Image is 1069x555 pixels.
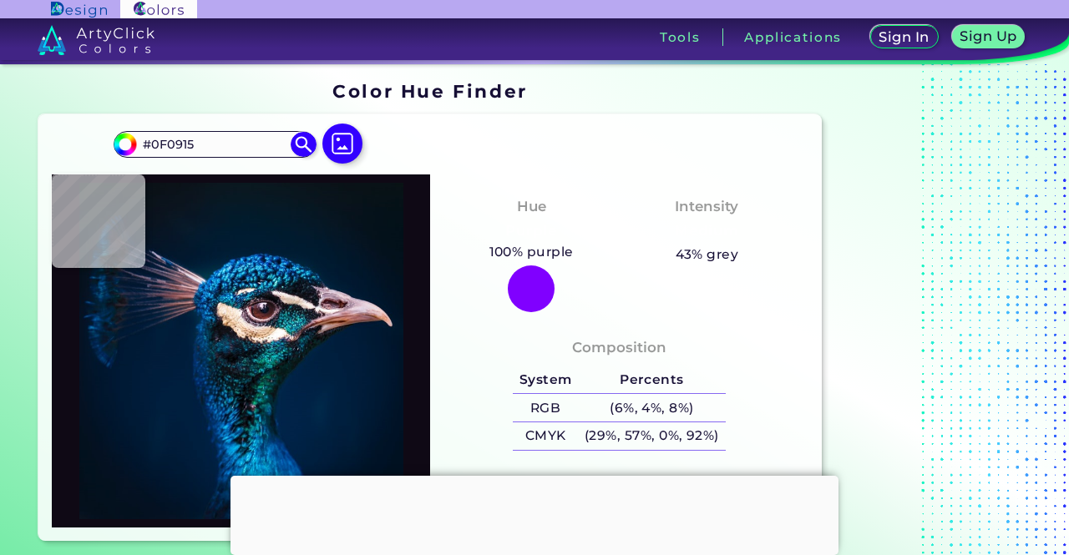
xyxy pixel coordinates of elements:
[517,194,546,219] h4: Hue
[668,221,747,241] h3: Medium
[962,30,1016,43] h5: Sign Up
[60,183,422,519] img: img_pavlin.jpg
[955,26,1022,48] a: Sign Up
[332,78,527,103] h1: Color Hue Finder
[513,422,578,450] h5: CMYK
[231,476,838,551] iframe: Advertisement
[881,31,928,43] h5: Sign In
[578,422,725,450] h5: (29%, 57%, 0%, 92%)
[322,124,362,164] img: icon picture
[600,471,638,495] h4: Color
[572,336,666,360] h4: Composition
[513,394,578,421] h5: RGB
[578,394,725,421] h5: (6%, 4%, 8%)
[513,366,578,394] h5: System
[744,31,842,43] h3: Applications
[828,75,1037,547] iframe: Advertisement
[873,26,936,48] a: Sign In
[676,244,739,265] h5: 43% grey
[38,25,155,55] img: logo_artyclick_colors_white.svg
[137,133,292,155] input: type color..
[578,366,725,394] h5: Percents
[483,241,580,263] h5: 100% purple
[291,132,316,157] img: icon search
[51,2,107,18] img: ArtyClick Design logo
[499,221,565,241] h3: Purple
[660,31,701,43] h3: Tools
[675,194,738,219] h4: Intensity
